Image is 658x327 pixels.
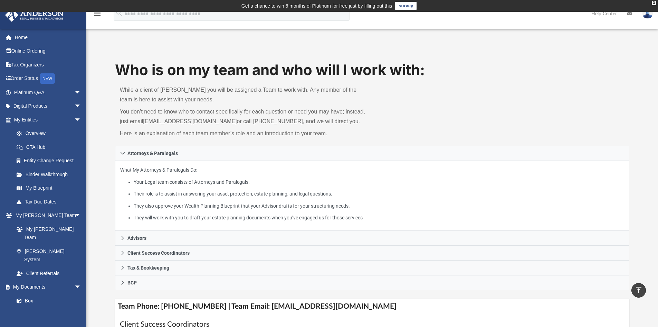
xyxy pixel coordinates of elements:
[5,72,92,86] a: Order StatusNEW
[134,202,624,210] li: They also approve your Wealth Planning Blueprint that your Advisor drafts for your structuring ne...
[93,10,102,18] i: menu
[115,275,630,290] a: BCP
[115,299,630,314] h4: Team Phone: [PHONE_NUMBER] | Team Email: [EMAIL_ADDRESS][DOMAIN_NAME]
[5,30,92,44] a: Home
[5,113,92,127] a: My Entitiesarrow_drop_down
[74,99,88,113] span: arrow_drop_down
[5,209,88,222] a: My [PERSON_NAME] Teamarrow_drop_down
[10,266,88,280] a: Client Referrals
[395,2,417,10] a: survey
[5,58,92,72] a: Tax Organizers
[5,99,92,113] a: Digital Productsarrow_drop_down
[115,246,630,261] a: Client Success Coordinators
[120,129,368,138] p: Here is an explanation of each team member’s role and an introduction to your team.
[74,85,88,100] span: arrow_drop_down
[115,60,630,80] h1: Who is on my team and who will I work with:
[10,127,92,140] a: Overview
[642,9,653,19] img: User Pic
[74,209,88,223] span: arrow_drop_down
[10,140,92,154] a: CTA Hub
[74,113,88,127] span: arrow_drop_down
[127,251,190,255] span: Client Success Coordinators
[134,178,624,187] li: Your Legal team consists of Attorneys and Paralegals.
[74,280,88,294] span: arrow_drop_down
[115,146,630,161] a: Attorneys & Paralegals
[127,265,169,270] span: Tax & Bookkeeping
[10,294,85,308] a: Box
[134,214,624,222] li: They will work with you to draft your estate planning documents when you’ve engaged us for those ...
[127,236,146,240] span: Advisors
[3,8,66,22] img: Anderson Advisors Platinum Portal
[241,2,392,10] div: Get a chance to win 6 months of Platinum for free just by filling out this
[127,151,178,156] span: Attorneys & Paralegals
[631,283,646,298] a: vertical_align_top
[120,107,368,126] p: You don’t need to know who to contact specifically for each question or need you may have; instea...
[5,85,92,99] a: Platinum Q&Aarrow_drop_down
[652,1,656,5] div: close
[10,181,88,195] a: My Blueprint
[120,85,368,105] p: While a client of [PERSON_NAME] you will be assigned a Team to work with. Any member of the team ...
[120,166,624,222] p: What My Attorneys & Paralegals Do:
[10,154,92,168] a: Entity Change Request
[10,244,88,266] a: [PERSON_NAME] System
[115,9,123,17] i: search
[5,44,92,58] a: Online Ordering
[93,13,102,18] a: menu
[143,118,237,124] a: [EMAIL_ADDRESS][DOMAIN_NAME]
[10,167,92,181] a: Binder Walkthrough
[635,286,643,294] i: vertical_align_top
[5,280,88,294] a: My Documentsarrow_drop_down
[127,280,137,285] span: BCP
[134,190,624,198] li: Their role is to assist in answering your asset protection, estate planning, and legal questions.
[115,161,630,231] div: Attorneys & Paralegals
[40,73,55,84] div: NEW
[115,261,630,275] a: Tax & Bookkeeping
[10,222,85,244] a: My [PERSON_NAME] Team
[115,231,630,246] a: Advisors
[10,195,92,209] a: Tax Due Dates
